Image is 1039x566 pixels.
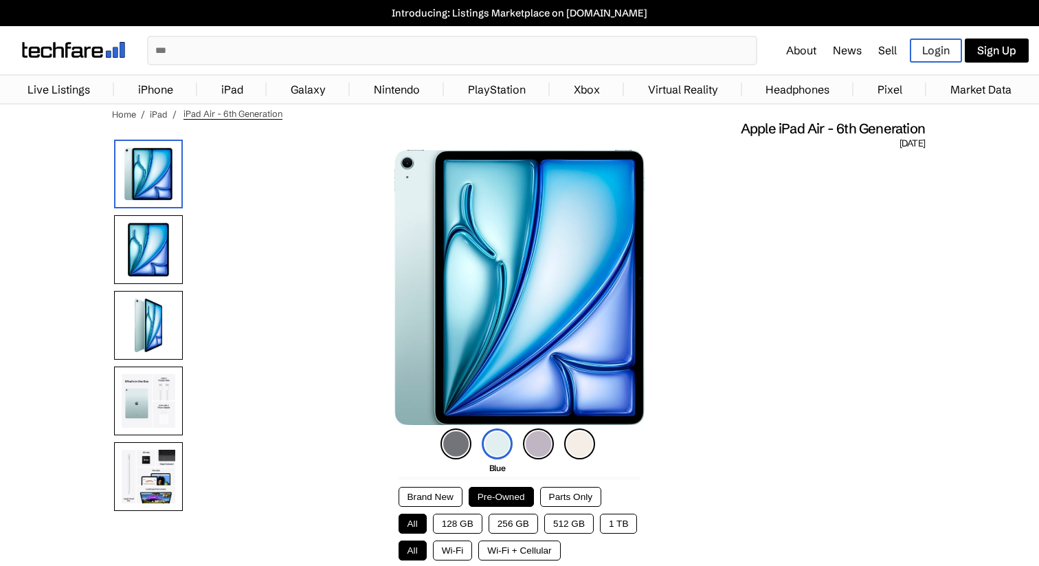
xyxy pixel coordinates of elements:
[7,7,1032,19] a: Introducing: Listings Marketplace on [DOMAIN_NAME]
[489,463,505,473] span: Blue
[114,367,183,435] img: All
[540,487,601,507] button: Parts Only
[469,487,534,507] button: Pre-Owned
[172,109,177,120] span: /
[786,43,816,57] a: About
[112,109,136,120] a: Home
[433,541,473,560] button: Wi-Fi
[833,43,862,57] a: News
[399,541,427,560] button: All
[131,76,180,103] a: iPhone
[214,76,250,103] a: iPad
[114,215,183,284] img: Front
[440,428,471,459] img: space-gray-icon
[544,514,594,534] button: 512 GB
[478,541,560,560] button: Wi-Fi + Cellular
[871,76,909,103] a: Pixel
[482,428,513,459] img: blue-icon
[394,150,645,425] img: iPad Air (6th Generation)
[399,487,462,507] button: Brand New
[564,428,595,459] img: starlight-icon
[150,109,168,120] a: iPad
[567,76,607,103] a: Xbox
[21,76,97,103] a: Live Listings
[523,428,554,459] img: purple-icon
[600,514,637,534] button: 1 TB
[433,514,482,534] button: 128 GB
[489,514,538,534] button: 256 GB
[741,120,925,138] span: Apple iPad Air - 6th Generation
[943,76,1018,103] a: Market Data
[900,138,925,150] span: [DATE]
[114,442,183,511] img: Both All
[965,39,1029,63] a: Sign Up
[141,109,145,120] span: /
[399,514,427,534] button: All
[641,76,725,103] a: Virtual Reality
[461,76,533,103] a: PlayStation
[367,76,427,103] a: Nintendo
[910,39,962,63] a: Login
[22,42,125,58] img: techfare logo
[759,76,836,103] a: Headphones
[114,140,183,208] img: iPad Air (6th Generation)
[284,76,333,103] a: Galaxy
[183,108,282,120] span: iPad Air - 6th Generation
[878,43,897,57] a: Sell
[114,291,183,360] img: Side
